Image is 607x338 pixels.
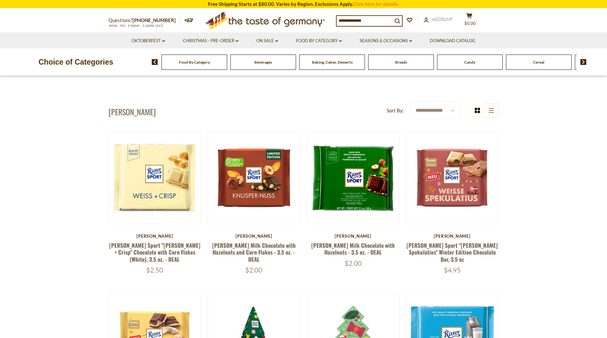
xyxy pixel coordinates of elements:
a: Food By Category [179,60,210,65]
a: Food By Category [296,37,342,44]
a: [PERSON_NAME] Milk Chocolate with Hazelnuts - 3.5 oz. - DEAL [311,241,395,256]
div: [PERSON_NAME] [109,233,201,239]
a: Account [424,16,453,23]
button: $0.00 [459,13,479,29]
a: Breads [395,60,407,65]
img: Ritter Sport Weiss Spekulatius Winter Edition [406,132,498,224]
a: Candy [464,60,475,65]
a: Oktoberfest [132,37,165,44]
a: Click here for details. [353,1,399,7]
img: previous arrow [152,59,158,65]
span: $2.00 [345,259,362,267]
img: next arrow [580,59,587,65]
a: Baking, Cakes, Desserts [312,60,353,65]
a: [PERSON_NAME] Sport "[PERSON_NAME] Spekulatius" Winter Edition Chocolate Bar, 3.5 oz [407,241,498,263]
a: Beverages [254,60,272,65]
span: $2.50 [146,266,163,274]
h1: [PERSON_NAME] [109,107,156,117]
a: [PERSON_NAME] Sport "[PERSON_NAME] + Crisp" Chocolate with Corn Flakes (White), 3.5 oz. - DEAL [109,241,200,263]
div: [PERSON_NAME] [208,233,300,239]
a: Cereal [533,60,544,65]
span: MON - FRI, 9:00AM - 5:00PM (EST) [109,24,164,28]
span: Account [432,17,453,22]
p: Questions? [109,16,181,25]
a: Seasons & Occasions [360,37,412,44]
span: $0.00 [464,21,476,26]
div: [PERSON_NAME] [307,233,399,239]
img: Ritter Milk Chocolate with Hazelnuts and Corn Flakes [208,132,300,224]
a: Christmas - PRE-ORDER [183,37,239,44]
div: [PERSON_NAME] [406,233,498,239]
a: Download Catalog [430,37,475,44]
a: [PERSON_NAME] Milk Chocolate with Hazelnuts and Corn Flakes - 3.5 oz. - DEAL [212,241,296,263]
span: $2.00 [245,266,262,274]
img: Ritter Milk Chocolate with Hazelnuts [307,132,399,224]
a: [PHONE_NUMBER] [133,17,176,23]
span: $4.95 [444,266,461,274]
label: Sort By: [387,106,404,115]
img: Ritter Sport "Weiss + Crisp" Chocolate with Corn Flakes (White), 3.5 oz. - DEAL [109,132,201,224]
a: On Sale [256,37,278,44]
